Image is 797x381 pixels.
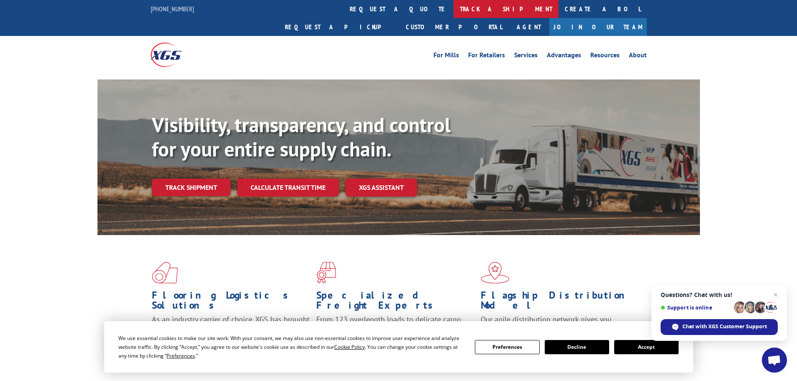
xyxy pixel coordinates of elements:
img: xgs-icon-total-supply-chain-intelligence-red [152,262,178,284]
a: Calculate transit time [237,179,339,197]
a: About [629,52,647,61]
a: Join Our Team [549,18,647,36]
span: Support is online [661,304,731,311]
span: Close chat [771,290,781,300]
p: From 123 overlength loads to delicate cargo, our experienced staff knows the best way to move you... [316,315,474,352]
a: Advantages [547,52,581,61]
span: As an industry carrier of choice, XGS has brought innovation and dedication to flooring logistics... [152,315,310,344]
h1: Flagship Distribution Model [481,290,639,315]
h1: Flooring Logistics Solutions [152,290,310,315]
button: Accept [614,340,679,354]
span: Preferences [167,352,195,359]
h1: Specialized Freight Experts [316,290,474,315]
div: Chat with XGS Customer Support [661,319,778,335]
div: Open chat [762,348,787,373]
a: [PHONE_NUMBER] [151,5,194,13]
a: Customer Portal [400,18,508,36]
a: Resources [590,52,620,61]
img: xgs-icon-focused-on-flooring-red [316,262,336,284]
a: XGS ASSISTANT [346,179,417,197]
div: We use essential cookies to make our site work. With your consent, we may also use non-essential ... [118,334,465,360]
img: xgs-icon-flagship-distribution-model-red [481,262,510,284]
a: Track shipment [152,179,231,196]
a: Request a pickup [279,18,400,36]
span: Chat with XGS Customer Support [682,323,767,330]
span: Cookie Policy [334,343,365,350]
div: Cookie Consent Prompt [104,321,693,373]
a: For Mills [433,52,459,61]
a: Agent [508,18,549,36]
span: Questions? Chat with us! [661,292,778,298]
button: Decline [545,340,609,354]
button: Preferences [475,340,539,354]
a: Services [514,52,538,61]
a: For Retailers [468,52,505,61]
b: Visibility, transparency, and control for your entire supply chain. [152,112,451,162]
span: Our agile distribution network gives you nationwide inventory management on demand. [481,315,635,334]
